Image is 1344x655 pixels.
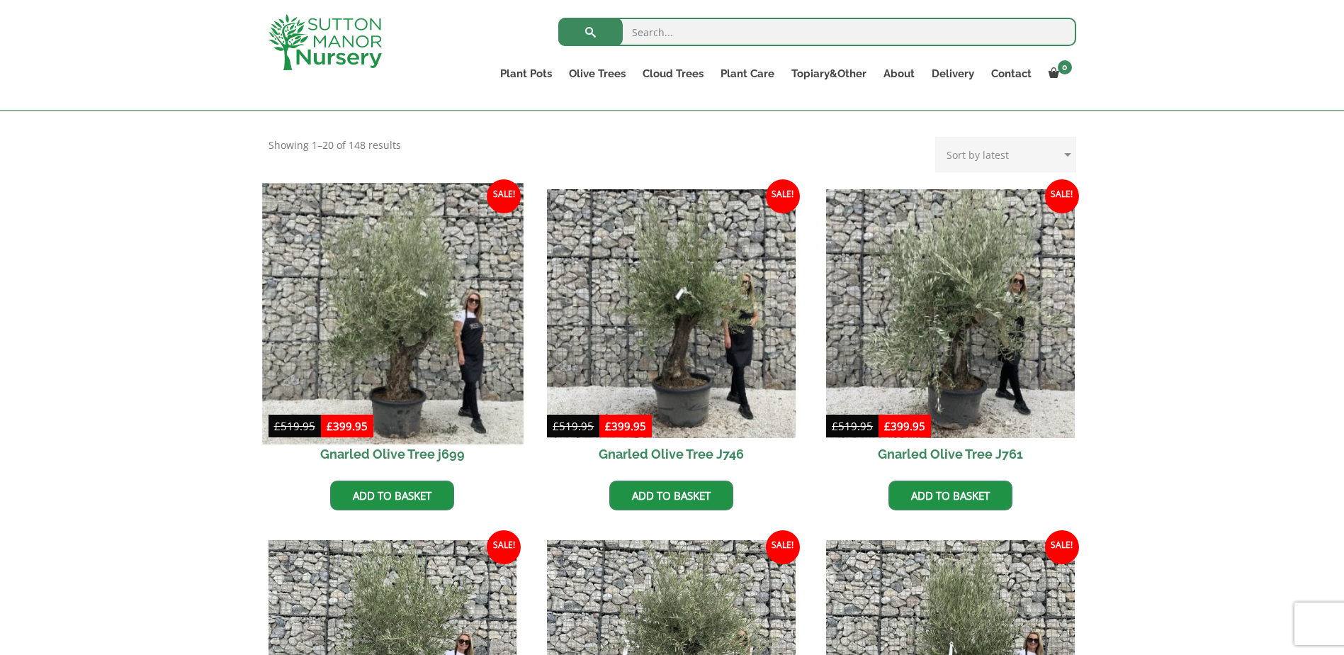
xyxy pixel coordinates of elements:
bdi: 519.95 [832,419,873,433]
a: Sale! Gnarled Olive Tree J761 [826,189,1075,470]
bdi: 519.95 [274,419,315,433]
h2: Gnarled Olive Tree J761 [826,438,1075,470]
img: Gnarled Olive Tree j699 [262,183,523,444]
span: Sale! [766,530,800,564]
span: £ [274,419,281,433]
a: About [875,64,923,84]
bdi: 519.95 [553,419,594,433]
a: Sale! Gnarled Olive Tree j699 [269,189,517,470]
h2: Gnarled Olive Tree J746 [547,438,796,470]
a: Contact [983,64,1040,84]
span: £ [884,419,891,433]
a: Add to basket: “Gnarled Olive Tree J746” [609,481,733,510]
img: logo [269,14,382,70]
a: Olive Trees [560,64,634,84]
a: Topiary&Other [783,64,875,84]
img: Gnarled Olive Tree J761 [826,189,1075,438]
a: Sale! Gnarled Olive Tree J746 [547,189,796,470]
a: Add to basket: “Gnarled Olive Tree J761” [888,481,1012,510]
span: £ [605,419,611,433]
p: Showing 1–20 of 148 results [269,137,401,154]
img: Gnarled Olive Tree J746 [547,189,796,438]
span: £ [832,419,838,433]
a: Plant Care [712,64,783,84]
a: Cloud Trees [634,64,712,84]
span: Sale! [487,530,521,564]
bdi: 399.95 [605,419,646,433]
bdi: 399.95 [884,419,925,433]
input: Search... [558,18,1076,46]
span: Sale! [766,179,800,213]
span: Sale! [487,179,521,213]
a: Plant Pots [492,64,560,84]
span: Sale! [1045,179,1079,213]
span: £ [553,419,559,433]
span: Sale! [1045,530,1079,564]
a: 0 [1040,64,1076,84]
bdi: 399.95 [327,419,368,433]
select: Shop order [935,137,1076,172]
a: Add to basket: “Gnarled Olive Tree j699” [330,481,454,510]
a: Delivery [923,64,983,84]
span: 0 [1058,60,1072,74]
span: £ [327,419,333,433]
h2: Gnarled Olive Tree j699 [269,438,517,470]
